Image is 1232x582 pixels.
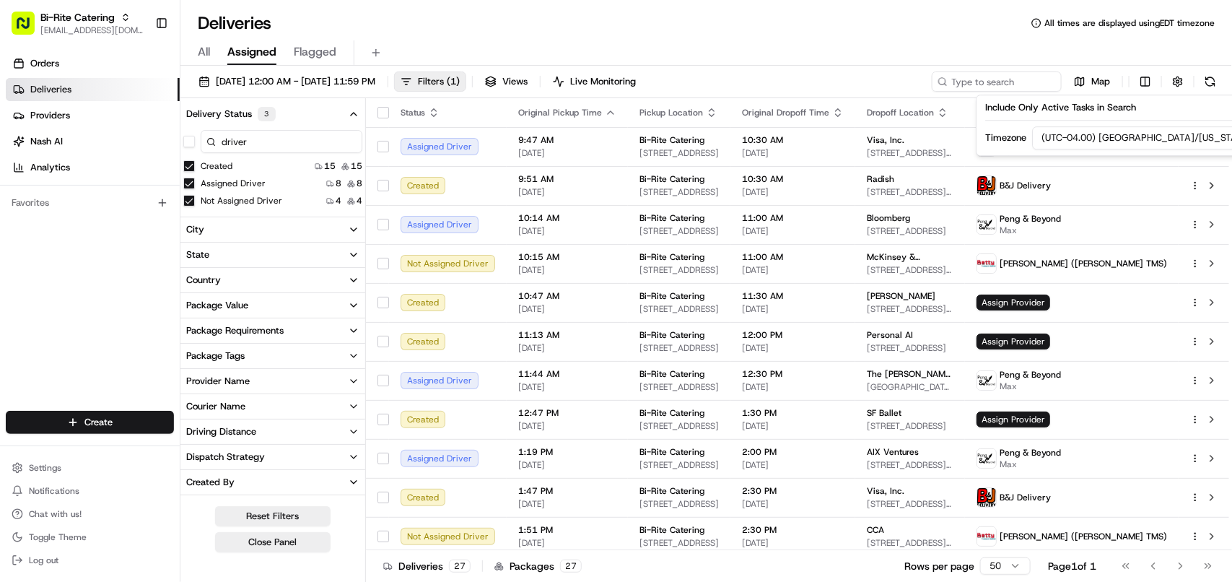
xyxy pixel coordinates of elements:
div: 📗 [14,211,26,222]
span: Flagged [294,43,336,61]
span: Visa, Inc. [867,134,904,146]
span: Providers [30,109,70,122]
button: Refresh [1200,71,1220,92]
span: Analytics [30,161,70,174]
span: API Documentation [136,209,232,224]
span: Bi-Rite Catering [639,290,704,302]
span: [DATE] [742,537,844,549]
span: Bloomberg [867,212,910,224]
span: Visa, Inc. [867,485,904,497]
span: Bi-Rite Catering [639,407,704,419]
span: Chat with us! [29,508,82,520]
span: 1:30 PM [742,407,844,419]
span: [DATE] [742,420,844,432]
span: Bi-Rite Catering [639,134,704,146]
span: [DATE] [518,303,616,315]
span: 10:15 AM [518,251,616,263]
span: Peng & Beyond [1000,369,1061,381]
span: 4 [357,195,362,207]
input: Type to search [932,71,1062,92]
span: B&J Delivery [1000,180,1051,191]
span: Bi-Rite Catering [639,485,704,497]
button: Close Panel [215,532,331,552]
span: 11:30 AM [742,290,844,302]
span: Deliveries [30,83,71,96]
span: 10:30 AM [742,134,844,146]
span: [DATE] [742,381,844,393]
button: Driving Distance [180,420,365,444]
span: [STREET_ADDRESS] [639,537,719,549]
a: Nash AI [6,130,180,153]
img: 1736555255976-a54dd68f-1ca7-489b-9aae-adbdc363a1c4 [14,138,40,164]
span: Pylon [144,245,175,256]
span: Knowledge Base [29,209,110,224]
span: Dropoff Location [867,107,934,118]
a: Powered byPylon [102,244,175,256]
span: 11:13 AM [518,329,616,341]
span: The [PERSON_NAME] Foundation [867,368,953,380]
button: Provider Name [180,369,365,394]
span: [DATE] [742,342,844,354]
span: Max [1000,225,1061,236]
span: [STREET_ADDRESS] [639,381,719,393]
a: Analytics [6,156,180,179]
label: Timezone [986,131,1027,144]
div: Packages [494,559,582,573]
span: [STREET_ADDRESS][US_STATE] [867,264,953,276]
span: [STREET_ADDRESS][PERSON_NAME] [867,459,953,471]
div: 27 [560,560,582,573]
span: [STREET_ADDRESS] [639,225,719,237]
button: Log out [6,550,174,570]
label: Include Only Active Tasks in Search [986,101,1137,114]
span: [DATE] [518,537,616,549]
span: [PERSON_NAME] ([PERSON_NAME] TMS) [1000,531,1167,542]
span: AIX Ventures [867,446,919,458]
span: All times are displayed using EDT timezone [1044,17,1215,29]
span: Max [1000,459,1061,470]
span: [DATE] [742,186,844,198]
span: 15 [324,160,336,172]
button: State [180,243,365,267]
p: Rows per page [904,559,974,573]
div: Country [186,274,221,287]
span: 12:00 PM [742,329,844,341]
button: Bi-Rite Catering[EMAIL_ADDRESS][DOMAIN_NAME] [6,6,149,40]
button: Filters(1) [394,71,466,92]
div: Driving Distance [186,425,256,438]
button: [DATE] 12:00 AM - [DATE] 11:59 PM [192,71,382,92]
span: Assign Provider [977,412,1050,427]
span: ( 1 ) [447,75,460,88]
div: Delivery Status [186,107,276,121]
a: 💻API Documentation [116,204,237,230]
span: Orders [30,57,59,70]
h1: Deliveries [198,12,271,35]
span: 1:51 PM [518,524,616,536]
span: [STREET_ADDRESS][PERSON_NAME] [867,147,953,159]
span: [DATE] [742,498,844,510]
button: Live Monitoring [546,71,642,92]
div: Page 1 of 1 [1048,559,1096,573]
div: Package Requirements [186,324,284,337]
label: Not Assigned Driver [201,195,282,207]
span: 11:00 AM [742,212,844,224]
span: 10:30 AM [742,173,844,185]
span: Bi-Rite Catering [639,251,704,263]
label: Assigned Driver [201,178,266,189]
span: Assigned [227,43,276,61]
div: Package Value [186,299,248,312]
div: Start new chat [49,138,237,152]
span: Peng & Beyond [1000,447,1061,459]
img: betty.jpg [977,527,996,546]
span: [STREET_ADDRESS] [867,342,953,354]
span: Peng & Beyond [1000,213,1061,225]
button: Delivery Status3 [180,101,365,127]
span: [STREET_ADDRESS] [639,264,719,276]
span: Original Dropoff Time [742,107,829,118]
span: 2:30 PM [742,485,844,497]
span: 2:00 PM [742,446,844,458]
span: 1:19 PM [518,446,616,458]
span: [PERSON_NAME] ([PERSON_NAME] TMS) [1000,258,1167,269]
span: 8 [336,178,341,189]
span: 12:30 PM [742,368,844,380]
img: profile_bj_cartwheel_2man.png [977,176,996,195]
